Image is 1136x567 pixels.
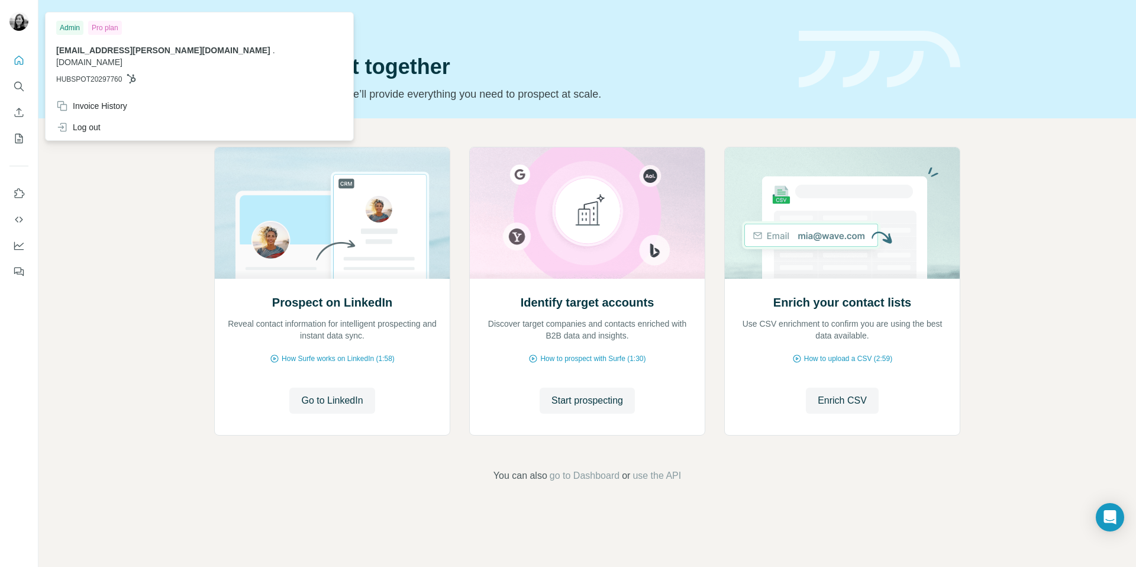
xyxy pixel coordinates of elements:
[724,147,960,279] img: Enrich your contact lists
[1096,503,1124,531] div: Open Intercom Messenger
[632,469,681,483] button: use the API
[56,21,83,35] div: Admin
[214,22,785,34] div: Quick start
[9,183,28,204] button: Use Surfe on LinkedIn
[282,353,395,364] span: How Surfe works on LinkedIn (1:58)
[482,318,693,342] p: Discover target companies and contacts enriched with B2B data and insights.
[301,394,363,408] span: Go to LinkedIn
[818,394,867,408] span: Enrich CSV
[737,318,948,342] p: Use CSV enrichment to confirm you are using the best data available.
[521,294,654,311] h2: Identify target accounts
[272,294,392,311] h2: Prospect on LinkedIn
[56,74,122,85] span: HUBSPOT20297760
[273,46,275,55] span: .
[540,353,646,364] span: How to prospect with Surfe (1:30)
[214,147,450,279] img: Prospect on LinkedIn
[9,128,28,149] button: My lists
[214,55,785,79] h1: Let’s prospect together
[9,235,28,256] button: Dashboard
[227,318,438,342] p: Reveal contact information for intelligent prospecting and instant data sync.
[9,209,28,230] button: Use Surfe API
[493,469,547,483] span: You can also
[9,102,28,123] button: Enrich CSV
[551,394,623,408] span: Start prospecting
[9,261,28,282] button: Feedback
[9,76,28,97] button: Search
[799,31,960,88] img: banner
[56,46,270,55] span: [EMAIL_ADDRESS][PERSON_NAME][DOMAIN_NAME]
[804,353,892,364] span: How to upload a CSV (2:59)
[9,50,28,71] button: Quick start
[773,294,911,311] h2: Enrich your contact lists
[9,12,28,31] img: Avatar
[289,388,375,414] button: Go to LinkedIn
[806,388,879,414] button: Enrich CSV
[56,121,101,133] div: Log out
[56,57,122,67] span: [DOMAIN_NAME]
[540,388,635,414] button: Start prospecting
[622,469,630,483] span: or
[550,469,619,483] button: go to Dashboard
[56,100,127,112] div: Invoice History
[88,21,122,35] div: Pro plan
[214,86,785,102] p: Pick your starting point and we’ll provide everything you need to prospect at scale.
[469,147,705,279] img: Identify target accounts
